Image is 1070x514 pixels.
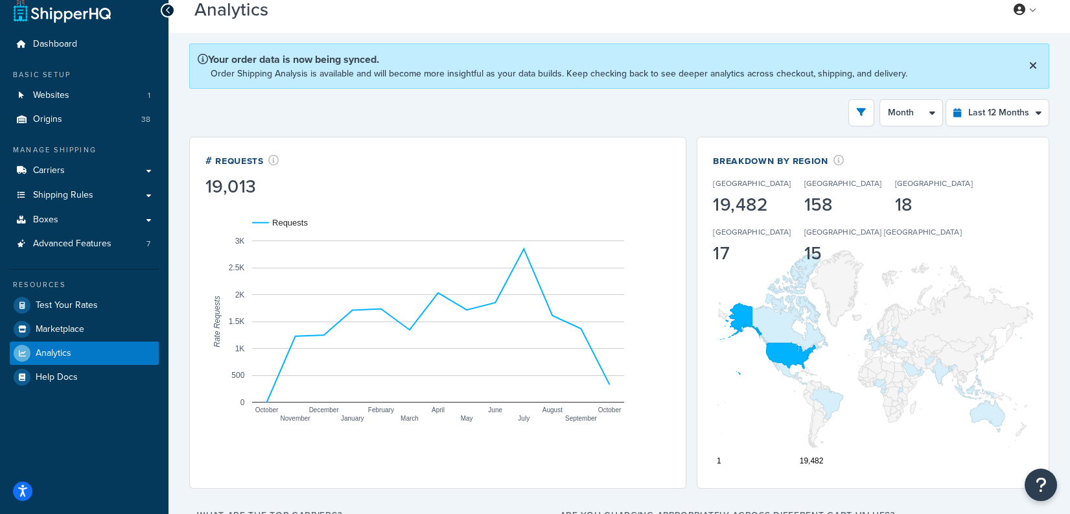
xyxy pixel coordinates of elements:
[146,239,150,250] span: 7
[33,215,58,226] span: Boxes
[10,294,159,317] a: Test Your Rates
[229,263,245,272] text: 2.5K
[10,366,159,389] a: Help Docs
[10,279,159,290] div: Resources
[341,414,364,421] text: January
[309,406,340,413] text: December
[895,196,973,214] div: 18
[33,165,65,176] span: Carriers
[33,239,111,250] span: Advanced Features
[36,372,78,383] span: Help Docs
[231,371,244,380] text: 500
[804,226,961,238] p: [GEOGRAPHIC_DATA] [GEOGRAPHIC_DATA]
[10,318,159,341] a: Marketplace
[10,232,159,256] a: Advanced Features7
[10,32,159,56] a: Dashboard
[229,317,245,326] text: 1.5K
[401,414,419,421] text: March
[148,90,150,101] span: 1
[36,300,98,311] span: Test Your Rates
[272,5,316,19] span: Beta
[235,344,245,353] text: 1K
[10,84,159,108] li: Websites
[713,226,791,238] p: [GEOGRAPHIC_DATA]
[10,342,159,365] a: Analytics
[895,178,973,189] p: [GEOGRAPHIC_DATA]
[713,178,791,189] p: [GEOGRAPHIC_DATA]
[33,190,93,201] span: Shipping Rules
[10,69,159,80] div: Basic Setup
[713,226,1033,473] svg: A chart.
[33,114,62,125] span: Origins
[717,456,721,465] text: 1
[255,406,279,413] text: October
[33,90,69,101] span: Websites
[461,414,473,421] text: May
[10,108,159,132] a: Origins38
[848,99,874,126] button: open filter drawer
[542,406,563,413] text: August
[10,145,159,156] div: Manage Shipping
[368,406,394,413] text: February
[518,414,529,421] text: July
[36,348,71,359] span: Analytics
[10,84,159,108] a: Websites1
[10,108,159,132] li: Origins
[272,218,308,228] text: Requests
[240,397,245,406] text: 0
[235,290,245,299] text: 2K
[281,414,311,421] text: November
[141,114,150,125] span: 38
[804,244,961,263] div: 15
[598,406,622,413] text: October
[10,183,159,207] a: Shipping Rules
[432,406,445,413] text: April
[205,178,279,196] div: 19,013
[713,196,791,214] div: 19,482
[198,52,907,67] p: Your order data is now being synced.
[713,153,1001,168] div: Breakdown by Region
[565,414,598,421] text: September
[10,159,159,183] a: Carriers
[33,39,77,50] span: Dashboard
[488,406,502,413] text: June
[235,236,245,245] text: 3K
[804,178,881,189] p: [GEOGRAPHIC_DATA]
[205,153,279,168] div: # Requests
[211,67,907,80] p: Order Shipping Analysis is available and will become more insightful as your data builds. Keep ch...
[1025,469,1057,501] button: Open Resource Center
[10,208,159,232] a: Boxes
[36,324,84,335] span: Marketplace
[713,244,791,263] div: 17
[804,196,881,214] div: 158
[10,232,159,256] li: Advanced Features
[800,456,824,465] text: 19,482
[213,296,222,347] text: Rate Requests
[205,198,671,445] svg: A chart.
